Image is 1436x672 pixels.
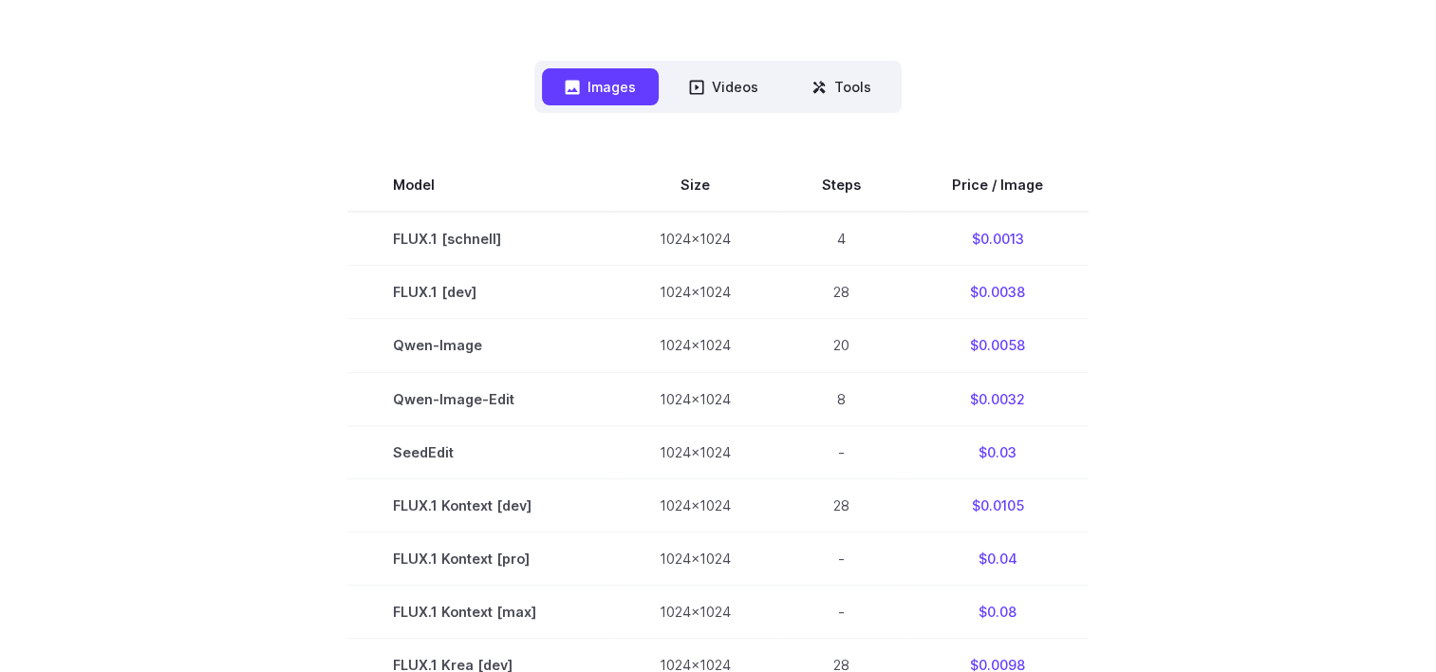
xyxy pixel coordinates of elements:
td: FLUX.1 Kontext [dev] [347,478,614,532]
td: 1024x1024 [614,372,776,425]
td: 1024x1024 [614,319,776,372]
th: Steps [776,159,906,212]
td: 1024x1024 [614,266,776,319]
td: $0.0105 [906,478,1089,532]
button: Tools [789,68,894,105]
td: - [776,585,906,638]
td: $0.0013 [906,212,1089,266]
th: Size [614,159,776,212]
td: 20 [776,319,906,372]
td: $0.03 [906,425,1089,478]
td: $0.0032 [906,372,1089,425]
td: Qwen-Image [347,319,614,372]
td: $0.04 [906,532,1089,585]
td: 28 [776,478,906,532]
td: 1024x1024 [614,532,776,585]
td: 1024x1024 [614,425,776,478]
td: $0.0058 [906,319,1089,372]
td: $0.08 [906,585,1089,638]
th: Price / Image [906,159,1089,212]
td: 1024x1024 [614,585,776,638]
td: 1024x1024 [614,478,776,532]
td: FLUX.1 Kontext [max] [347,585,614,638]
button: Images [542,68,659,105]
button: Videos [666,68,781,105]
td: $0.0038 [906,266,1089,319]
td: - [776,425,906,478]
td: FLUX.1 [dev] [347,266,614,319]
td: 8 [776,372,906,425]
td: SeedEdit [347,425,614,478]
td: FLUX.1 [schnell] [347,212,614,266]
td: - [776,532,906,585]
td: 28 [776,266,906,319]
td: 1024x1024 [614,212,776,266]
td: 4 [776,212,906,266]
td: Qwen-Image-Edit [347,372,614,425]
th: Model [347,159,614,212]
td: FLUX.1 Kontext [pro] [347,532,614,585]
